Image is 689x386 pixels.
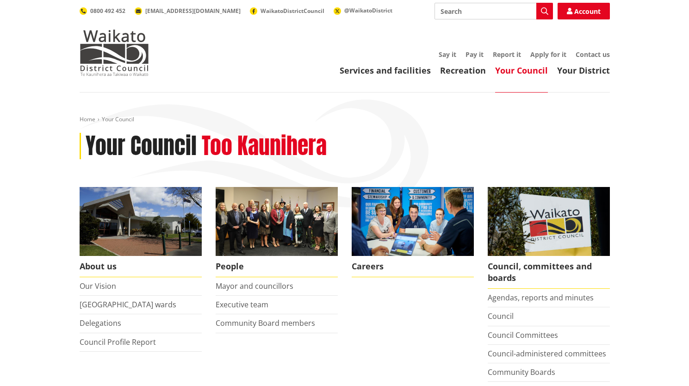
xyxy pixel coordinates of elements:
[216,187,338,256] img: 2022 Council
[488,311,514,321] a: Council
[261,7,324,15] span: WaikatoDistrictCouncil
[216,187,338,277] a: 2022 Council People
[202,133,327,160] h2: Too Kaunihera
[80,318,121,328] a: Delegations
[488,330,558,340] a: Council Committees
[334,6,392,14] a: @WaikatoDistrict
[488,293,594,303] a: Agendas, reports and minutes
[466,50,484,59] a: Pay it
[488,256,610,289] span: Council, committees and boards
[80,187,202,277] a: WDC Building 0015 About us
[439,50,456,59] a: Say it
[86,133,197,160] h1: Your Council
[488,349,606,359] a: Council-administered committees
[435,3,553,19] input: Search input
[250,7,324,15] a: WaikatoDistrictCouncil
[80,115,95,123] a: Home
[216,281,293,291] a: Mayor and councillors
[145,7,241,15] span: [EMAIL_ADDRESS][DOMAIN_NAME]
[340,65,431,76] a: Services and facilities
[216,318,315,328] a: Community Board members
[530,50,566,59] a: Apply for it
[488,187,610,256] img: Waikato-District-Council-sign
[352,187,474,256] img: Office staff in meeting - Career page
[440,65,486,76] a: Recreation
[488,187,610,289] a: Waikato-District-Council-sign Council, committees and boards
[558,3,610,19] a: Account
[80,187,202,256] img: WDC Building 0015
[352,256,474,277] span: Careers
[80,299,176,310] a: [GEOGRAPHIC_DATA] wards
[216,256,338,277] span: People
[216,299,268,310] a: Executive team
[576,50,610,59] a: Contact us
[488,367,555,377] a: Community Boards
[80,7,125,15] a: 0800 492 452
[80,256,202,277] span: About us
[90,7,125,15] span: 0800 492 452
[135,7,241,15] a: [EMAIL_ADDRESS][DOMAIN_NAME]
[80,337,156,347] a: Council Profile Report
[102,115,134,123] span: Your Council
[495,65,548,76] a: Your Council
[557,65,610,76] a: Your District
[493,50,521,59] a: Report it
[80,281,116,291] a: Our Vision
[344,6,392,14] span: @WaikatoDistrict
[80,116,610,124] nav: breadcrumb
[80,30,149,76] img: Waikato District Council - Te Kaunihera aa Takiwaa o Waikato
[352,187,474,277] a: Careers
